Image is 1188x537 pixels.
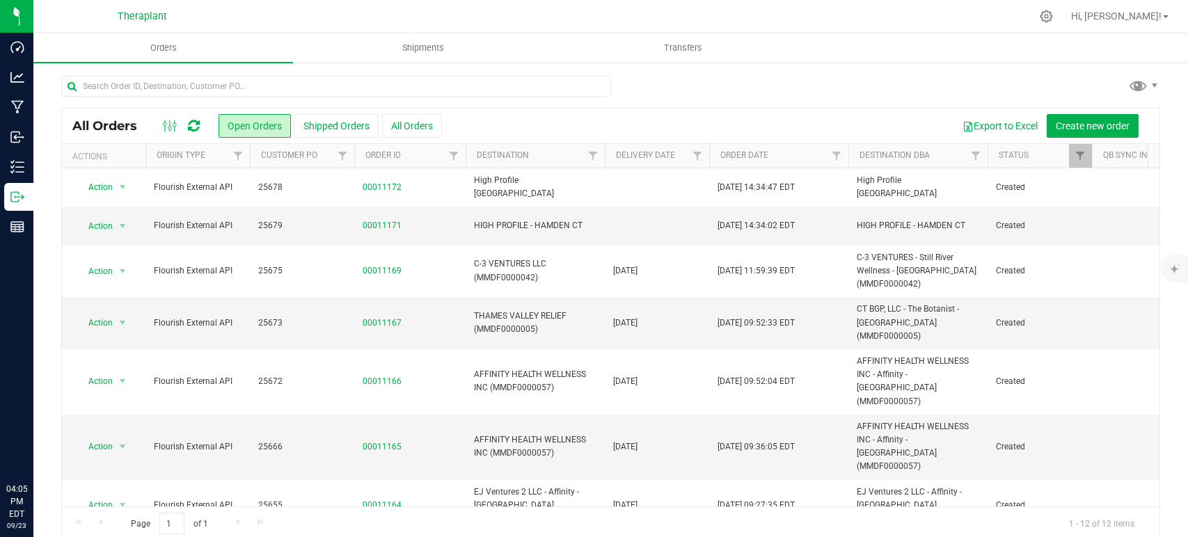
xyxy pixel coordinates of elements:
[860,150,930,160] a: Destination DBA
[582,144,605,168] a: Filter
[10,190,24,204] inline-svg: Outbound
[857,355,979,408] span: AFFINITY HEALTH WELLNESS INC - Affinity - [GEOGRAPHIC_DATA] (MMDF0000057)
[114,177,132,197] span: select
[474,368,596,394] span: AFFINITY HEALTH WELLNESS INC (MMDF0000057)
[114,495,132,515] span: select
[10,100,24,114] inline-svg: Manufacturing
[61,76,611,97] input: Search Order ID, Destination, Customer PO...
[718,181,795,194] span: [DATE] 14:34:47 EDT
[118,10,167,22] span: Theraplant
[363,219,402,232] a: 00011171
[76,262,113,281] span: Action
[1071,10,1162,22] span: Hi, [PERSON_NAME]!
[616,150,675,160] a: Delivery Date
[1056,120,1130,131] span: Create new order
[718,440,795,454] span: [DATE] 09:36:05 EDT
[363,316,402,330] a: 00011167
[613,499,637,512] span: [DATE]
[474,219,596,232] span: HIGH PROFILE - HAMDEN CT
[331,144,354,168] a: Filter
[154,499,241,512] span: Flourish External API
[996,499,1084,512] span: Created
[857,303,979,343] span: CT BGP, LLC - The Botanist - [GEOGRAPHIC_DATA] (MMDF0000005)
[154,219,241,232] span: Flourish External API
[114,371,132,391] span: select
[474,310,596,336] span: THAMES VALLEY RELIEF (MMDF0000005)
[119,513,219,534] span: Page of 1
[1058,513,1146,534] span: 1 - 12 of 12 items
[159,513,184,534] input: 1
[999,150,1029,160] a: Status
[953,114,1047,138] button: Export to Excel
[857,219,979,232] span: HIGH PROFILE - HAMDEN CT
[996,375,1084,388] span: Created
[718,499,795,512] span: [DATE] 09:27:35 EDT
[365,150,401,160] a: Order ID
[443,144,466,168] a: Filter
[154,316,241,330] span: Flourish External API
[10,40,24,54] inline-svg: Dashboard
[154,264,241,278] span: Flourish External API
[258,181,346,194] span: 25678
[718,264,795,278] span: [DATE] 11:59:39 EDT
[258,316,346,330] span: 25673
[72,118,151,134] span: All Orders
[363,499,402,512] a: 00011164
[72,152,140,161] div: Actions
[76,216,113,236] span: Action
[382,114,442,138] button: All Orders
[996,181,1084,194] span: Created
[363,181,402,194] a: 00011172
[1069,144,1092,168] a: Filter
[114,313,132,332] span: select
[6,520,27,531] p: 09/23
[825,144,848,168] a: Filter
[474,433,596,460] span: AFFINITY HEALTH WELLNESS INC (MMDF0000057)
[154,181,241,194] span: Flourish External API
[857,486,979,526] span: EJ Ventures 2 LLC - Affinity - [GEOGRAPHIC_DATA] (AMHF0008235)
[261,150,317,160] a: Customer PO
[363,264,402,278] a: 00011169
[1047,114,1139,138] button: Create new order
[718,316,795,330] span: [DATE] 09:52:33 EDT
[996,219,1084,232] span: Created
[114,437,132,456] span: select
[553,33,813,63] a: Transfers
[132,42,196,54] span: Orders
[258,440,346,454] span: 25666
[720,150,768,160] a: Order Date
[227,144,250,168] a: Filter
[33,33,293,63] a: Orders
[294,114,379,138] button: Shipped Orders
[10,130,24,144] inline-svg: Inbound
[114,262,132,281] span: select
[965,144,988,168] a: Filter
[1038,10,1055,23] div: Manage settings
[1103,150,1158,160] a: QB Sync Info
[76,313,113,332] span: Action
[10,70,24,84] inline-svg: Analytics
[14,426,56,467] iframe: Resource center
[363,440,402,454] a: 00011165
[474,174,596,200] span: High Profile [GEOGRAPHIC_DATA]
[154,375,241,388] span: Flourish External API
[383,42,463,54] span: Shipments
[613,375,637,388] span: [DATE]
[686,144,709,168] a: Filter
[76,177,113,197] span: Action
[613,316,637,330] span: [DATE]
[613,440,637,454] span: [DATE]
[363,375,402,388] a: 00011166
[10,220,24,234] inline-svg: Reports
[219,114,291,138] button: Open Orders
[154,440,241,454] span: Flourish External API
[258,219,346,232] span: 25679
[6,483,27,520] p: 04:05 PM EDT
[76,437,113,456] span: Action
[76,371,113,391] span: Action
[857,420,979,474] span: AFFINITY HEALTH WELLNESS INC - Affinity - [GEOGRAPHIC_DATA] (MMDF0000057)
[718,375,795,388] span: [DATE] 09:52:04 EDT
[718,219,795,232] span: [DATE] 14:34:02 EDT
[474,257,596,284] span: C-3 VENTURES LLC (MMDF0000042)
[645,42,721,54] span: Transfers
